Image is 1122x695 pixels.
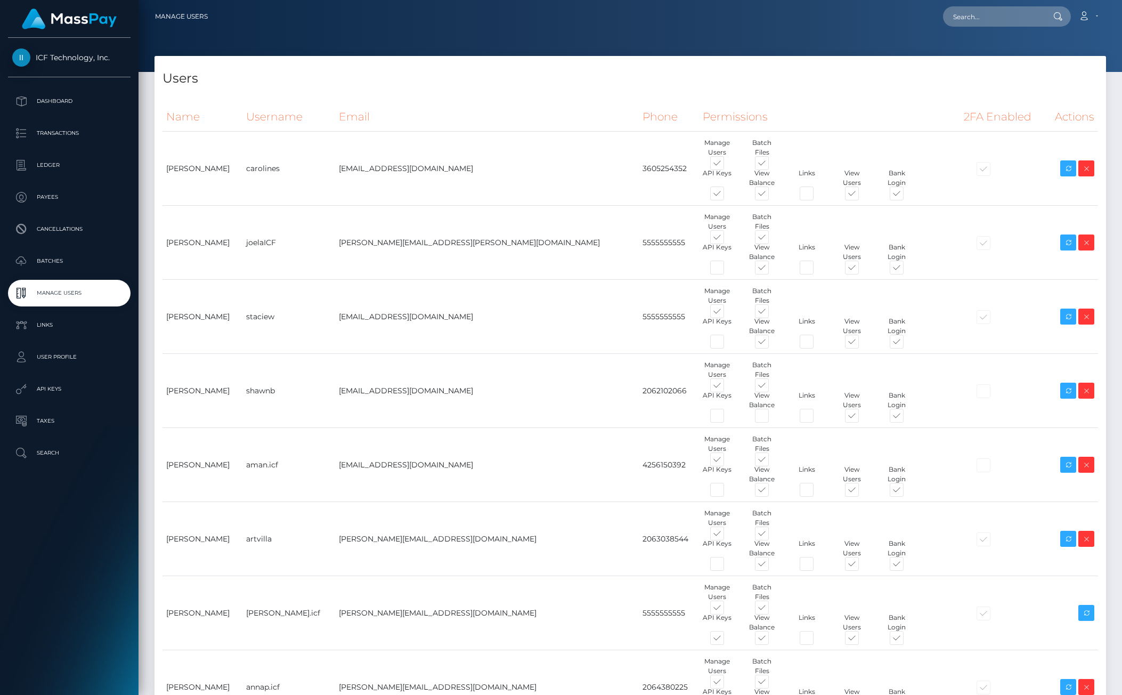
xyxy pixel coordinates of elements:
[155,5,208,28] a: Manage Users
[739,317,784,336] div: View Balance
[739,138,784,157] div: Batch Files
[785,465,830,484] div: Links
[8,376,131,402] a: API Keys
[8,120,131,147] a: Transactions
[695,391,739,410] div: API Keys
[695,360,739,379] div: Manage Users
[242,280,335,354] td: staciew
[162,132,242,206] td: [PERSON_NAME]
[335,206,639,280] td: [PERSON_NAME][EMAIL_ADDRESS][PERSON_NAME][DOMAIN_NAME]
[335,354,639,428] td: [EMAIL_ADDRESS][DOMAIN_NAME]
[335,280,639,354] td: [EMAIL_ADDRESS][DOMAIN_NAME]
[12,221,126,237] p: Cancellations
[242,132,335,206] td: carolines
[739,465,784,484] div: View Balance
[695,317,739,336] div: API Keys
[8,312,131,338] a: Links
[12,285,126,301] p: Manage Users
[12,413,126,429] p: Taxes
[695,138,739,157] div: Manage Users
[785,539,830,558] div: Links
[12,125,126,141] p: Transactions
[830,243,874,262] div: View Users
[242,576,335,650] td: [PERSON_NAME].icf
[695,583,739,602] div: Manage Users
[739,212,784,231] div: Batch Files
[242,102,335,132] th: Username
[639,206,699,280] td: 5555555555
[695,465,739,484] div: API Keys
[8,184,131,211] a: Payees
[12,157,126,173] p: Ledger
[12,381,126,397] p: API Keys
[12,93,126,109] p: Dashboard
[8,216,131,243] a: Cancellations
[335,576,639,650] td: [PERSON_NAME][EMAIL_ADDRESS][DOMAIN_NAME]
[162,354,242,428] td: [PERSON_NAME]
[874,391,919,410] div: Bank Login
[874,243,919,262] div: Bank Login
[12,189,126,205] p: Payees
[739,391,784,410] div: View Balance
[785,317,830,336] div: Links
[12,349,126,365] p: User Profile
[739,613,784,632] div: View Balance
[12,49,30,67] img: ICF Technology, Inc.
[335,102,639,132] th: Email
[830,539,874,558] div: View Users
[8,440,131,466] a: Search
[8,344,131,370] a: User Profile
[12,317,126,333] p: Links
[695,434,739,454] div: Manage Users
[739,539,784,558] div: View Balance
[162,102,242,132] th: Name
[12,445,126,461] p: Search
[695,212,739,231] div: Manage Users
[162,206,242,280] td: [PERSON_NAME]
[739,434,784,454] div: Batch Files
[162,280,242,354] td: [PERSON_NAME]
[639,428,699,502] td: 4256150392
[695,657,739,676] div: Manage Users
[639,280,699,354] td: 5555555555
[162,502,242,576] td: [PERSON_NAME]
[695,508,739,528] div: Manage Users
[739,360,784,379] div: Batch Files
[785,168,830,188] div: Links
[695,168,739,188] div: API Keys
[739,286,784,305] div: Batch Files
[695,243,739,262] div: API Keys
[639,576,699,650] td: 5555555555
[739,168,784,188] div: View Balance
[242,206,335,280] td: joelaICF
[22,9,117,29] img: MassPay Logo
[830,465,874,484] div: View Users
[830,168,874,188] div: View Users
[335,132,639,206] td: [EMAIL_ADDRESS][DOMAIN_NAME]
[943,6,1043,27] input: Search...
[739,583,784,602] div: Batch Files
[874,317,919,336] div: Bank Login
[8,88,131,115] a: Dashboard
[335,428,639,502] td: [EMAIL_ADDRESS][DOMAIN_NAME]
[874,539,919,558] div: Bank Login
[739,657,784,676] div: Batch Files
[242,502,335,576] td: artvilla
[8,408,131,434] a: Taxes
[162,576,242,650] td: [PERSON_NAME]
[8,280,131,306] a: Manage Users
[739,243,784,262] div: View Balance
[335,502,639,576] td: [PERSON_NAME][EMAIL_ADDRESS][DOMAIN_NAME]
[830,317,874,336] div: View Users
[874,613,919,632] div: Bank Login
[639,132,699,206] td: 3605254352
[830,613,874,632] div: View Users
[874,465,919,484] div: Bank Login
[8,53,131,62] span: ICF Technology, Inc.
[960,102,1045,132] th: 2FA Enabled
[830,391,874,410] div: View Users
[639,354,699,428] td: 2062102066
[1045,102,1098,132] th: Actions
[699,102,960,132] th: Permissions
[695,539,739,558] div: API Keys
